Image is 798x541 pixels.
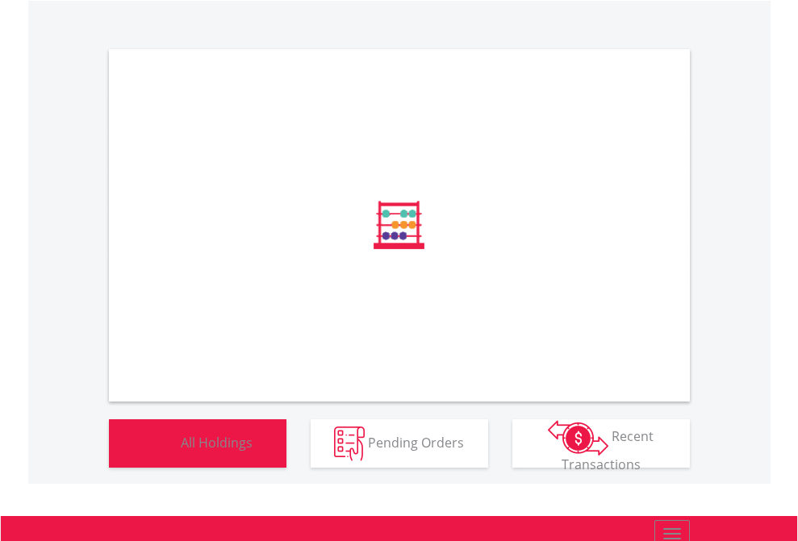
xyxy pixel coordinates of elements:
[181,433,253,451] span: All Holdings
[109,419,286,468] button: All Holdings
[548,420,608,456] img: transactions-zar-wht.png
[368,433,464,451] span: Pending Orders
[512,419,690,468] button: Recent Transactions
[334,427,365,461] img: pending_instructions-wht.png
[143,427,178,461] img: holdings-wht.png
[311,419,488,468] button: Pending Orders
